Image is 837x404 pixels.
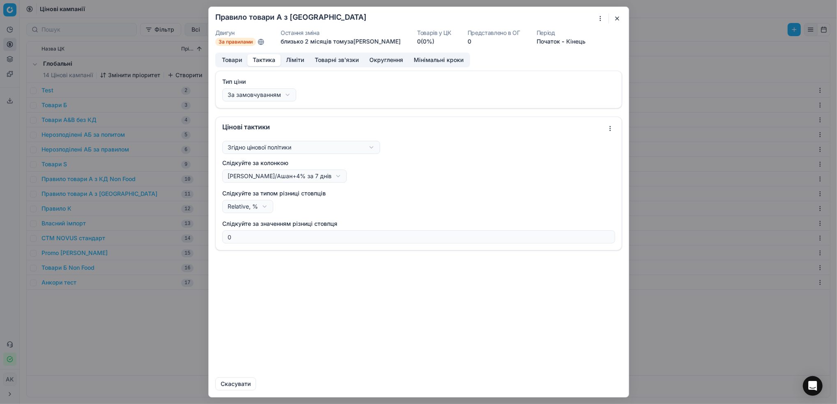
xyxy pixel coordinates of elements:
a: 0(0%) [417,37,434,46]
div: Згідно цінової політики [228,143,291,151]
button: Товарні зв'язки [309,54,364,66]
label: Слідкуйте за типом різниці стовпців [222,189,615,197]
dt: Двигун [215,30,264,36]
button: Ліміти [281,54,309,66]
dt: Період [536,30,585,36]
dt: Товарів у ЦК [417,30,451,36]
button: Скасувати [215,377,256,390]
label: Тип ціни [222,78,615,86]
span: За правилами [215,38,256,46]
label: Слідкуйте за значенням різниці стовпця [222,220,615,228]
span: близько 2 місяців тому за [PERSON_NAME] [281,38,401,45]
div: Цінові тактики [222,124,604,130]
label: Слідкуйте за колонкою [222,159,615,167]
button: Кінець [566,37,585,46]
button: Початок [536,37,560,46]
button: Мінімальні кроки [408,54,469,66]
button: Товари [217,54,247,66]
button: Округлення [364,54,408,66]
dt: Представлено в ОГ [467,30,520,36]
h2: Правило товари А з [GEOGRAPHIC_DATA] [215,14,367,21]
button: 0 [467,37,471,46]
span: - [561,37,564,46]
dt: Остання зміна [281,30,401,36]
button: Тактика [247,54,281,66]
